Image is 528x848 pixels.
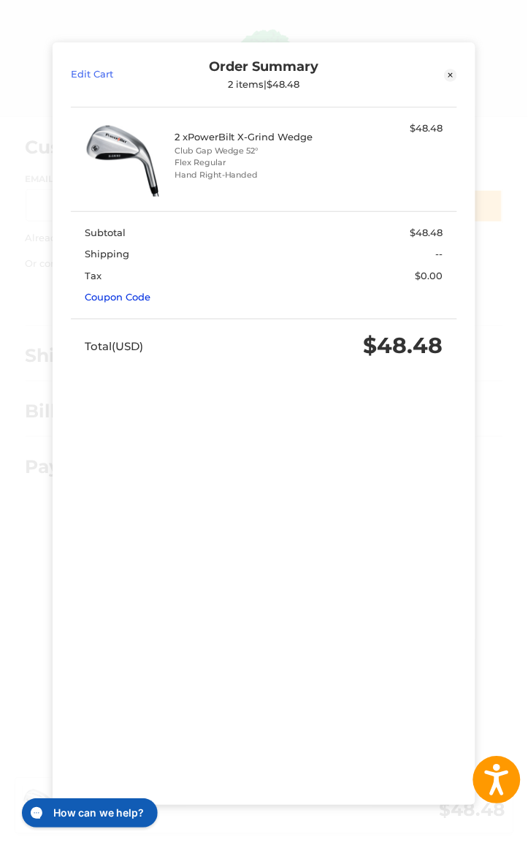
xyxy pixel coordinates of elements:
a: Coupon Code [85,291,150,303]
li: Flex Regular [175,156,350,169]
span: $48.48 [364,333,443,360]
span: Subtotal [85,227,126,238]
h4: 2 x PowerBilt X-Grind Wedge [175,131,350,143]
li: Club Gap Wedge 52° [175,145,350,157]
span: Total (USD) [85,339,143,353]
span: Tax [85,270,102,281]
span: $0.00 [416,270,443,281]
iframe: Gorgias live chat messenger [15,794,161,833]
span: Shipping [85,248,129,260]
div: Order Summary [167,58,361,91]
div: 2 items | $48.48 [167,78,361,90]
div: $48.48 [353,121,443,136]
a: Edit Cart [71,58,167,91]
li: Hand Right-Handed [175,169,350,181]
span: $48.48 [410,227,443,238]
span: -- [436,248,443,260]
